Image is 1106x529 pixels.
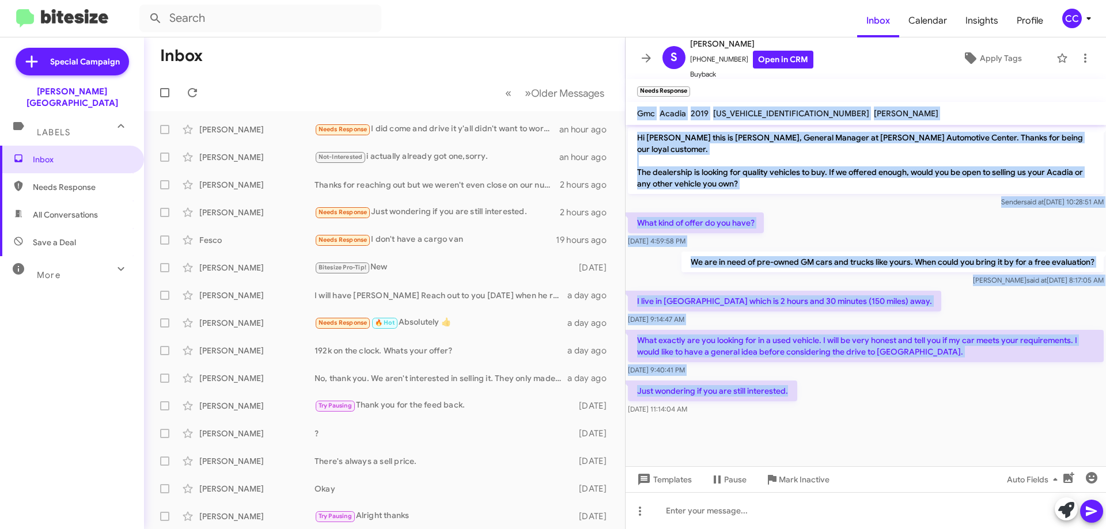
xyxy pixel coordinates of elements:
[50,56,120,67] span: Special Campaign
[139,5,381,32] input: Search
[690,68,813,80] span: Buyback
[315,509,573,523] div: Alright thanks
[573,400,616,412] div: [DATE]
[199,400,315,412] div: [PERSON_NAME]
[16,48,129,75] a: Special Campaign
[973,276,1104,284] span: [PERSON_NAME] [DATE] 8:17:05 AM
[531,87,604,100] span: Older Messages
[874,108,938,119] span: [PERSON_NAME]
[199,455,315,467] div: [PERSON_NAME]
[199,207,315,218] div: [PERSON_NAME]
[315,150,559,163] div: i actually already got one,sorry.
[690,37,813,51] span: [PERSON_NAME]
[573,455,616,467] div: [DATE]
[315,455,573,467] div: There's always a sell price.
[779,469,829,490] span: Mark Inactive
[713,108,869,119] span: [US_VEHICLE_IDENTIFICATION_NUMBER]
[857,4,899,37] a: Inbox
[681,252,1104,272] p: We are in need of pre-owned GM cars and trucks like yours. When could you bring it by for a free ...
[199,234,315,246] div: Fesco
[628,237,685,245] span: [DATE] 4:59:58 PM
[1027,276,1047,284] span: said at
[319,319,368,326] span: Needs Response
[525,86,531,100] span: »
[998,469,1071,490] button: Auto Fields
[756,469,839,490] button: Mark Inactive
[556,234,616,246] div: 19 hours ago
[319,125,368,133] span: Needs Response
[33,181,131,193] span: Needs Response
[375,319,395,326] span: 🔥 Hot
[628,315,684,324] span: [DATE] 9:14:47 AM
[319,512,352,520] span: Try Pausing
[637,108,655,119] span: Gmc
[628,127,1104,194] p: Hi [PERSON_NAME] this is [PERSON_NAME], General Manager at [PERSON_NAME] Automotive Center. Thank...
[671,48,677,67] span: S
[315,233,556,246] div: I don't have a cargo van
[319,208,368,216] span: Needs Response
[567,290,616,301] div: a day ago
[199,511,315,522] div: [PERSON_NAME]
[690,51,813,68] span: [PHONE_NUMBER]
[199,345,315,356] div: [PERSON_NAME]
[660,108,686,119] span: Acadia
[518,81,611,105] button: Next
[199,124,315,135] div: [PERSON_NAME]
[315,372,567,384] div: No, thank you. We aren't interested in selling it. They only made 136 in this color with the 1LE ...
[199,151,315,163] div: [PERSON_NAME]
[315,179,560,191] div: Thanks for reaching out but we weren't even close on our numbers so I'm going a different route.
[499,81,611,105] nav: Page navigation example
[560,179,616,191] div: 2 hours ago
[559,124,616,135] div: an hour ago
[319,402,352,409] span: Try Pausing
[635,469,692,490] span: Templates
[315,399,573,412] div: Thank you for the feed back.
[724,469,747,490] span: Pause
[933,48,1051,68] button: Apply Tags
[956,4,1007,37] a: Insights
[319,236,368,243] span: Needs Response
[199,372,315,384] div: [PERSON_NAME]
[1052,9,1093,28] button: CC
[505,86,512,100] span: «
[628,330,1104,362] p: What exactly are you looking for in a used vehicle. I will be very honest and tell you if my car ...
[315,316,567,329] div: Absolutely 👍
[628,405,687,413] span: [DATE] 11:14:04 AM
[199,428,315,439] div: [PERSON_NAME]
[199,317,315,329] div: [PERSON_NAME]
[628,380,797,401] p: Just wondering if you are still interested.
[1062,9,1082,28] div: CC
[315,428,573,439] div: ?
[315,290,567,301] div: I will have [PERSON_NAME] Reach out to you [DATE] when he returns.
[1024,197,1044,206] span: said at
[315,345,567,356] div: 192k on the clock. Whats your offer?
[37,127,70,138] span: Labels
[560,207,616,218] div: 2 hours ago
[573,262,616,273] div: [DATE]
[626,469,701,490] button: Templates
[33,154,131,165] span: Inbox
[1007,4,1052,37] a: Profile
[899,4,956,37] a: Calendar
[559,151,616,163] div: an hour ago
[315,205,560,219] div: Just wondering if you are still interested.
[319,153,363,161] span: Not-Interested
[37,270,60,280] span: More
[628,291,941,311] p: I live in [GEOGRAPHIC_DATA] which is 2 hours and 30 minutes (150 miles) away.
[1007,469,1062,490] span: Auto Fields
[637,86,690,97] small: Needs Response
[498,81,518,105] button: Previous
[33,237,76,248] span: Save a Deal
[573,428,616,439] div: [DATE]
[691,108,709,119] span: 2019
[573,483,616,494] div: [DATE]
[701,469,756,490] button: Pause
[199,262,315,273] div: [PERSON_NAME]
[573,511,616,522] div: [DATE]
[315,261,573,274] div: New
[315,483,573,494] div: Okay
